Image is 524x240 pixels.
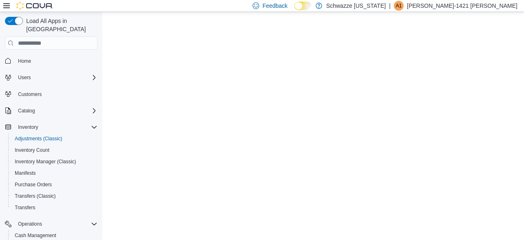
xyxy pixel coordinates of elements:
[11,191,97,201] span: Transfers (Classic)
[15,73,97,82] span: Users
[8,202,101,213] button: Transfers
[294,2,312,10] input: Dark Mode
[11,191,59,201] a: Transfers (Classic)
[15,181,52,188] span: Purchase Orders
[11,134,65,144] a: Adjustments (Classic)
[15,56,34,66] a: Home
[2,55,101,66] button: Home
[8,133,101,144] button: Adjustments (Classic)
[8,179,101,190] button: Purchase Orders
[11,203,38,213] a: Transfers
[389,1,391,11] p: |
[15,122,41,132] button: Inventory
[15,135,62,142] span: Adjustments (Classic)
[15,73,34,82] button: Users
[11,203,97,213] span: Transfers
[15,122,97,132] span: Inventory
[11,168,97,178] span: Manifests
[15,170,36,176] span: Manifests
[262,2,287,10] span: Feedback
[18,58,31,64] span: Home
[18,124,38,130] span: Inventory
[11,157,79,167] a: Inventory Manager (Classic)
[11,168,39,178] a: Manifests
[15,219,97,229] span: Operations
[11,180,55,190] a: Purchase Orders
[15,106,97,116] span: Catalog
[16,2,53,10] img: Cova
[15,204,35,211] span: Transfers
[2,88,101,100] button: Customers
[15,89,97,99] span: Customers
[11,145,53,155] a: Inventory Count
[407,1,517,11] p: [PERSON_NAME]-1421 [PERSON_NAME]
[18,107,35,114] span: Catalog
[11,145,97,155] span: Inventory Count
[15,158,76,165] span: Inventory Manager (Classic)
[8,156,101,167] button: Inventory Manager (Classic)
[18,221,42,227] span: Operations
[15,147,50,153] span: Inventory Count
[23,17,97,33] span: Load All Apps in [GEOGRAPHIC_DATA]
[8,190,101,202] button: Transfers (Classic)
[326,1,386,11] p: Schwazze [US_STATE]
[11,134,97,144] span: Adjustments (Classic)
[2,218,101,230] button: Operations
[11,180,97,190] span: Purchase Orders
[2,72,101,83] button: Users
[394,1,404,11] div: Amanda-1421 Lyons
[2,105,101,117] button: Catalog
[2,121,101,133] button: Inventory
[15,219,45,229] button: Operations
[8,144,101,156] button: Inventory Count
[15,89,45,99] a: Customers
[18,74,31,81] span: Users
[11,157,97,167] span: Inventory Manager (Classic)
[8,167,101,179] button: Manifests
[15,232,56,239] span: Cash Management
[15,193,56,199] span: Transfers (Classic)
[18,91,42,98] span: Customers
[396,1,402,11] span: A1
[15,106,38,116] button: Catalog
[15,55,97,66] span: Home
